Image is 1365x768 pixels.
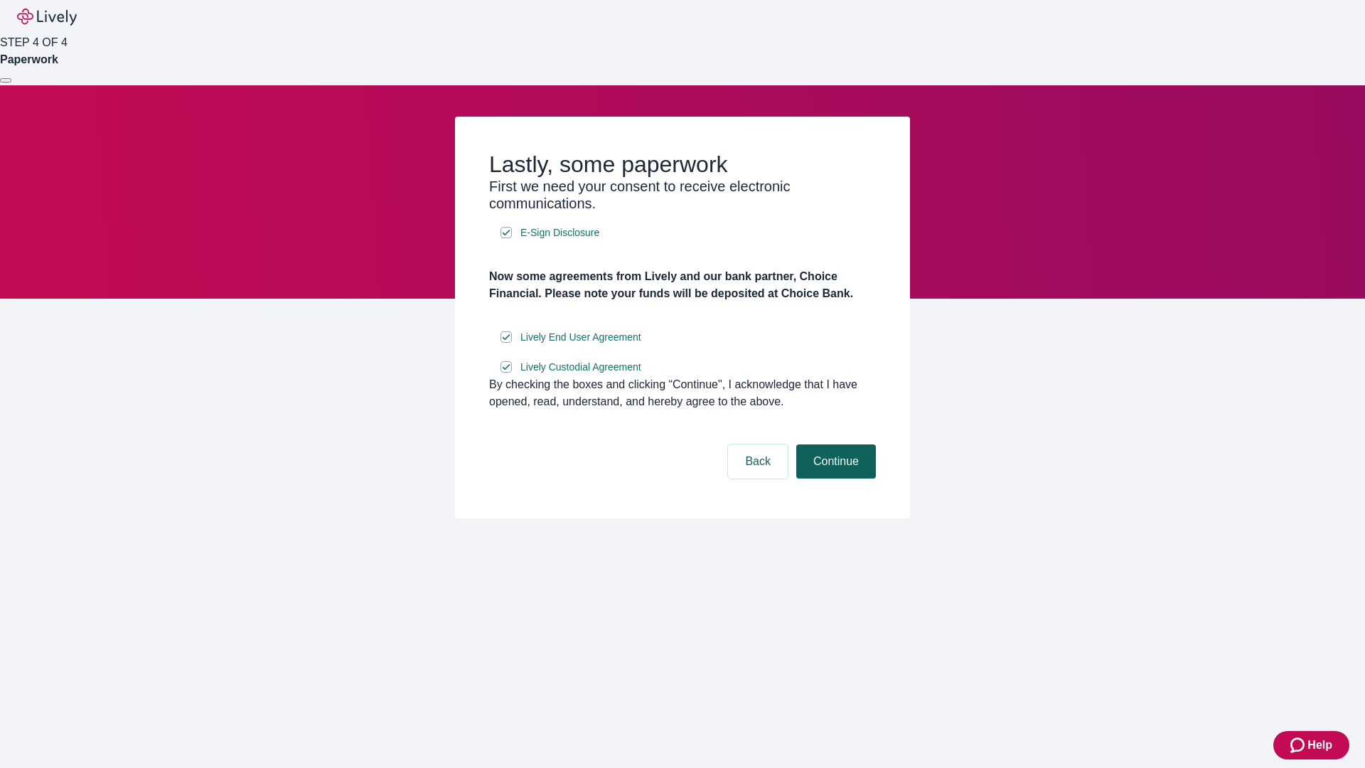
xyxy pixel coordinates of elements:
button: Back [728,444,788,479]
span: E-Sign Disclosure [520,225,599,240]
div: By checking the boxes and clicking “Continue", I acknowledge that I have opened, read, understand... [489,376,876,410]
a: e-sign disclosure document [518,358,644,376]
h2: Lastly, some paperwork [489,151,876,178]
span: Lively End User Agreement [520,330,641,345]
svg: Zendesk support icon [1290,737,1307,754]
h3: First we need your consent to receive electronic communications. [489,178,876,212]
span: Help [1307,737,1332,754]
button: Continue [796,444,876,479]
a: e-sign disclosure document [518,224,602,242]
h4: Now some agreements from Lively and our bank partner, Choice Financial. Please note your funds wi... [489,268,876,302]
a: e-sign disclosure document [518,329,644,346]
img: Lively [17,9,77,26]
button: Zendesk support iconHelp [1273,731,1349,759]
span: Lively Custodial Agreement [520,360,641,375]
